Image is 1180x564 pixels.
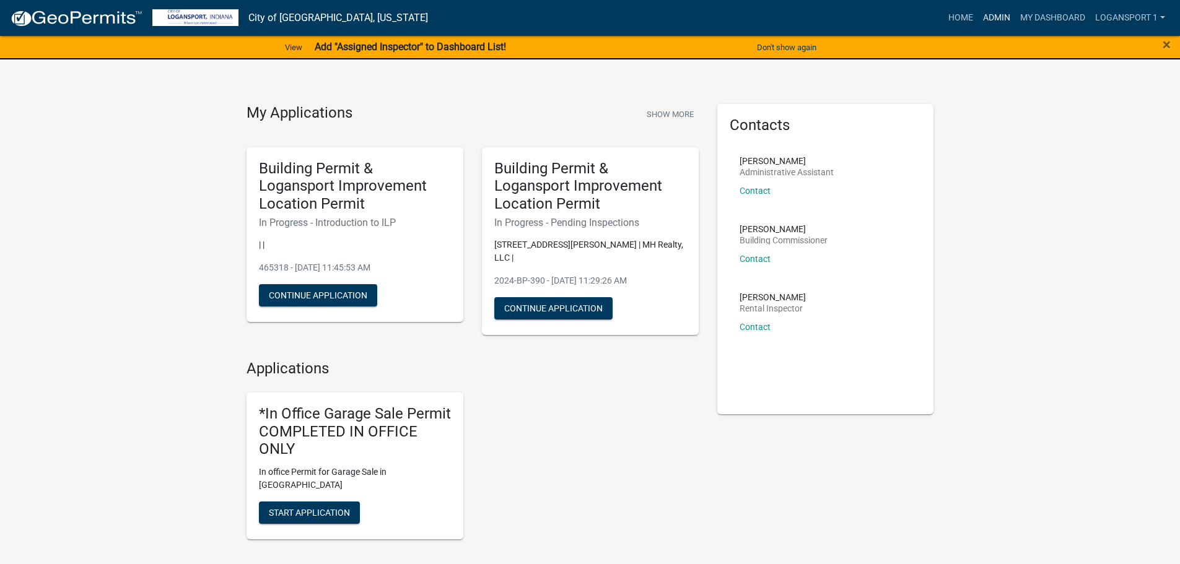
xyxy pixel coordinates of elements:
button: Continue Application [494,297,613,319]
span: Start Application [269,508,350,518]
p: 2024-BP-390 - [DATE] 11:29:26 AM [494,274,686,287]
button: Don't show again [752,37,821,58]
p: 465318 - [DATE] 11:45:53 AM [259,261,451,274]
p: Administrative Assistant [740,168,834,176]
p: [PERSON_NAME] [740,157,834,165]
button: Close [1163,37,1171,52]
p: [PERSON_NAME] [740,225,828,233]
h5: *In Office Garage Sale Permit COMPLETED IN OFFICE ONLY [259,405,451,458]
a: Logansport 1 [1090,6,1170,30]
a: My Dashboard [1015,6,1090,30]
a: Contact [740,186,771,196]
a: View [280,37,307,58]
strong: Add "Assigned Inspector" to Dashboard List! [315,41,506,53]
h4: Applications [247,360,699,378]
p: Rental Inspector [740,304,806,313]
p: In office Permit for Garage Sale in [GEOGRAPHIC_DATA] [259,466,451,492]
h4: My Applications [247,104,352,123]
img: City of Logansport, Indiana [152,9,238,26]
p: | | [259,238,451,251]
button: Start Application [259,501,360,524]
button: Continue Application [259,284,377,306]
button: Show More [642,104,699,124]
a: Admin [978,6,1015,30]
p: [PERSON_NAME] [740,293,806,302]
h5: Building Permit & Logansport Improvement Location Permit [494,160,686,213]
h6: In Progress - Introduction to ILP [259,217,451,228]
span: × [1163,36,1171,53]
a: Contact [740,322,771,332]
p: Building Commissioner [740,236,828,245]
h6: In Progress - Pending Inspections [494,217,686,228]
a: Home [943,6,978,30]
a: Contact [740,254,771,264]
h5: Contacts [730,116,922,134]
h5: Building Permit & Logansport Improvement Location Permit [259,160,451,213]
a: City of [GEOGRAPHIC_DATA], [US_STATE] [248,7,428,28]
p: [STREET_ADDRESS][PERSON_NAME] | MH Realty, LLC | [494,238,686,264]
